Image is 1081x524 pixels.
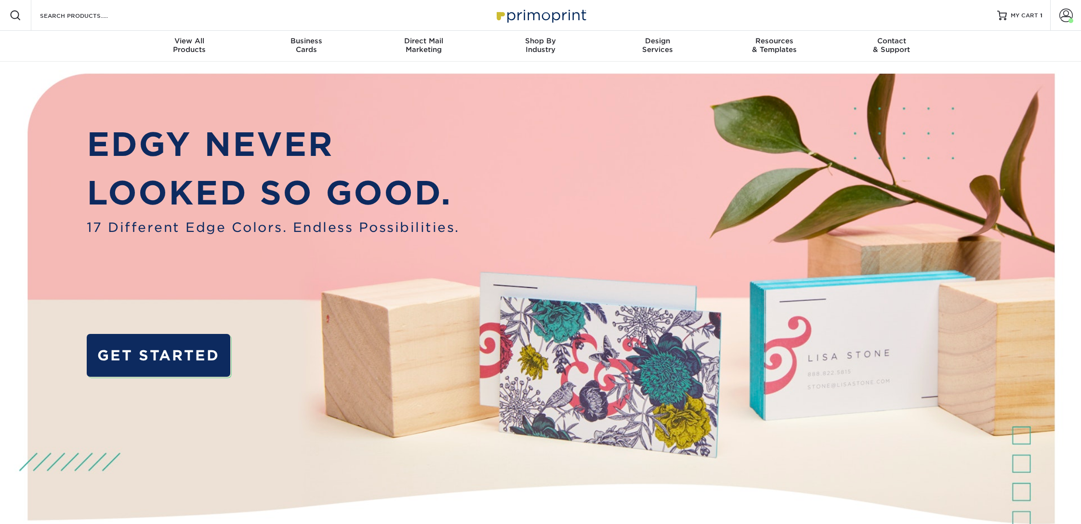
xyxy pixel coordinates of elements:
span: 1 [1040,12,1042,19]
a: Contact& Support [833,31,950,62]
p: EDGY NEVER [87,120,460,169]
a: DesignServices [599,31,716,62]
a: View AllProducts [131,31,248,62]
span: Contact [833,37,950,45]
div: Industry [482,37,599,54]
div: & Templates [716,37,833,54]
div: & Support [833,37,950,54]
span: MY CART [1011,12,1038,20]
a: BusinessCards [248,31,365,62]
span: View All [131,37,248,45]
a: Shop ByIndustry [482,31,599,62]
span: Design [599,37,716,45]
a: GET STARTED [87,334,231,377]
a: Direct MailMarketing [365,31,482,62]
div: Cards [248,37,365,54]
div: Products [131,37,248,54]
span: Business [248,37,365,45]
p: LOOKED SO GOOD. [87,169,460,217]
div: Services [599,37,716,54]
div: Marketing [365,37,482,54]
span: Direct Mail [365,37,482,45]
span: 17 Different Edge Colors. Endless Possibilities. [87,217,460,237]
span: Shop By [482,37,599,45]
img: Primoprint [492,5,589,26]
a: Resources& Templates [716,31,833,62]
span: Resources [716,37,833,45]
input: SEARCH PRODUCTS..... [39,10,133,21]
